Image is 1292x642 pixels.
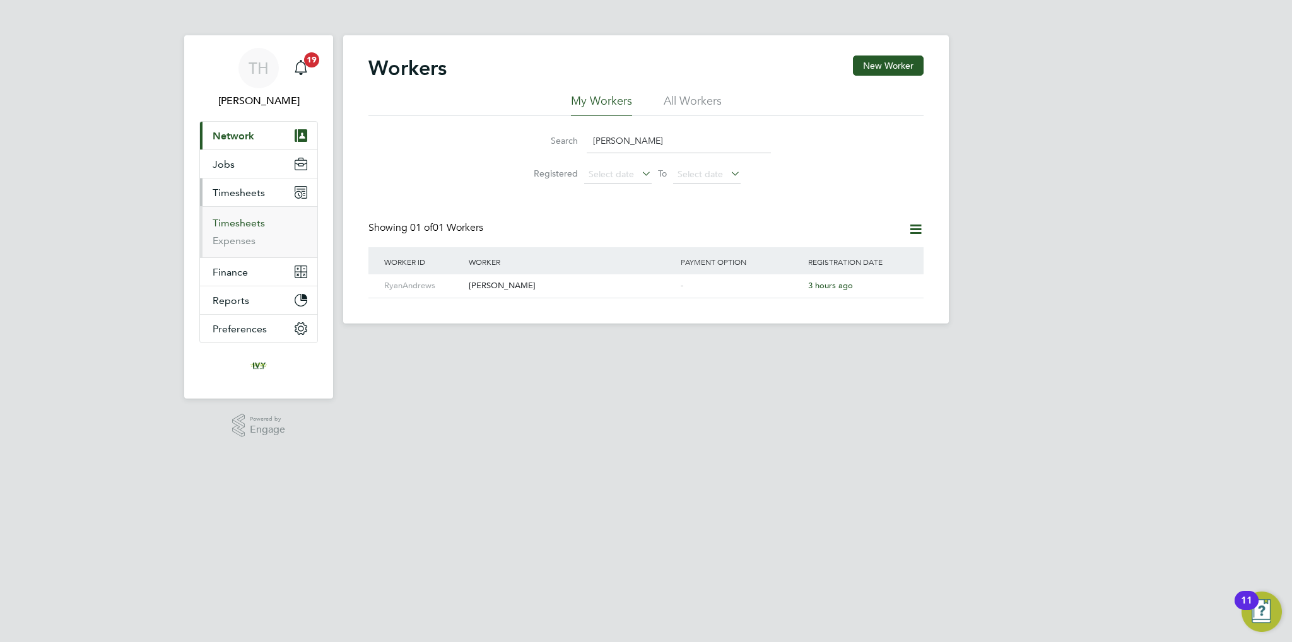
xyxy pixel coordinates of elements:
[288,48,314,88] a: 19
[587,129,771,153] input: Name, email or phone number
[250,414,285,424] span: Powered by
[304,52,319,67] span: 19
[664,93,722,116] li: All Workers
[678,247,805,276] div: Payment Option
[213,187,265,199] span: Timesheets
[213,158,235,170] span: Jobs
[805,247,911,276] div: Registration Date
[678,168,723,180] span: Select date
[199,93,318,108] span: Tom Harvey
[808,280,853,291] span: 3 hours ago
[249,60,269,76] span: TH
[466,274,678,298] div: [PERSON_NAME]
[521,168,578,179] label: Registered
[466,247,678,276] div: Worker
[213,295,249,306] span: Reports
[381,274,466,298] div: RyanAndrews
[381,247,466,276] div: Worker ID
[213,130,254,142] span: Network
[200,258,317,286] button: Finance
[678,274,805,298] div: -
[213,235,255,247] a: Expenses
[199,356,318,376] a: Go to home page
[410,221,433,234] span: 01 of
[213,217,265,229] a: Timesheets
[1241,600,1252,617] div: 11
[213,323,267,335] span: Preferences
[589,168,634,180] span: Select date
[213,266,248,278] span: Finance
[410,221,483,234] span: 01 Workers
[249,356,269,376] img: ivyresourcegroup-logo-retina.png
[250,424,285,435] span: Engage
[200,178,317,206] button: Timesheets
[1242,592,1282,632] button: Open Resource Center, 11 new notifications
[200,122,317,149] button: Network
[654,165,671,182] span: To
[571,93,632,116] li: My Workers
[521,135,578,146] label: Search
[199,48,318,108] a: TH[PERSON_NAME]
[368,221,486,235] div: Showing
[200,206,317,257] div: Timesheets
[200,315,317,342] button: Preferences
[184,35,333,399] nav: Main navigation
[853,55,924,76] button: New Worker
[381,274,911,284] a: RyanAndrews[PERSON_NAME]-3 hours ago
[200,150,317,178] button: Jobs
[232,414,286,438] a: Powered byEngage
[200,286,317,314] button: Reports
[368,55,447,81] h2: Workers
